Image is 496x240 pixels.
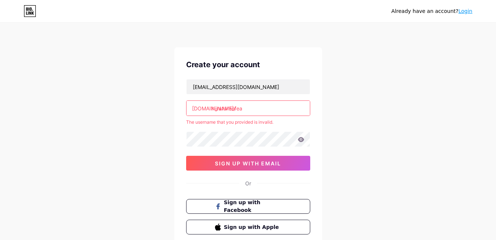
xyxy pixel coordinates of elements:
[186,59,310,70] div: Create your account
[391,7,472,15] div: Already have an account?
[186,199,310,214] button: Sign up with Facebook
[215,160,281,167] span: sign up with email
[186,220,310,234] button: Sign up with Apple
[458,8,472,14] a: Login
[245,179,251,187] div: Or
[186,119,310,126] div: The username that you provided is invalid.
[187,101,310,116] input: username
[224,223,281,231] span: Sign up with Apple
[186,156,310,171] button: sign up with email
[187,79,310,94] input: Email
[224,199,281,214] span: Sign up with Facebook
[192,104,236,112] div: [DOMAIN_NAME]/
